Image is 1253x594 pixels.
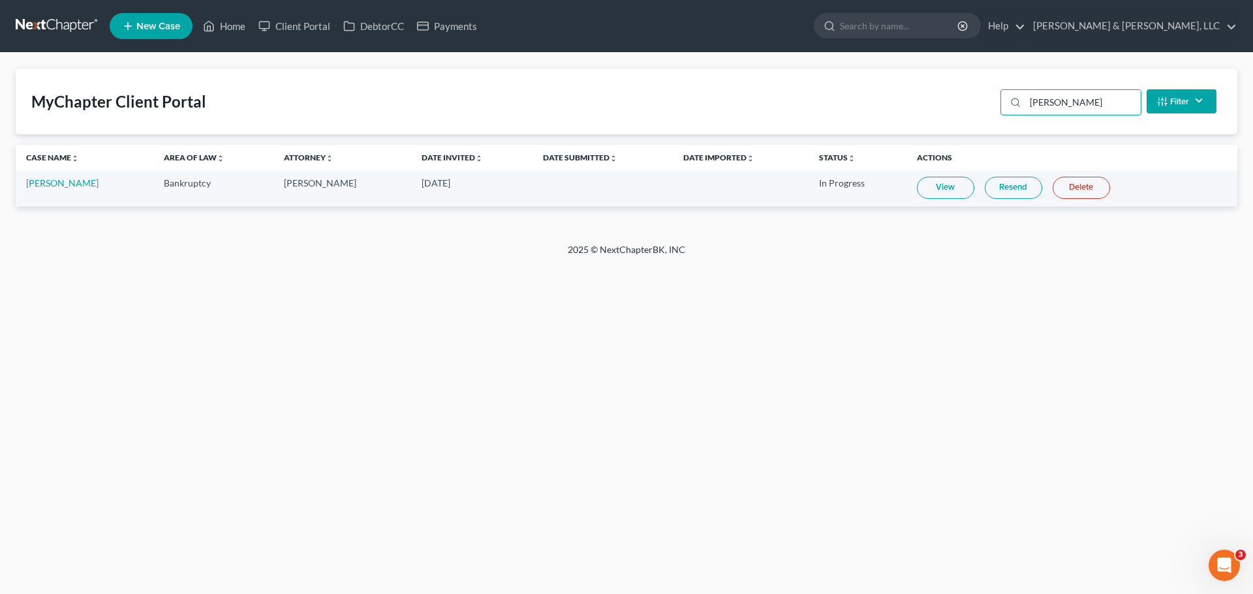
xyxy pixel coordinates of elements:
[809,171,906,207] td: In Progress
[1147,89,1216,113] button: Filter
[153,171,273,207] td: Bankruptcy
[410,14,484,38] a: Payments
[273,171,411,207] td: [PERSON_NAME]
[337,14,410,38] a: DebtorCC
[840,14,959,38] input: Search by name...
[683,153,754,162] a: Date Importedunfold_more
[819,153,856,162] a: Statusunfold_more
[422,153,483,162] a: Date Invitedunfold_more
[917,177,974,199] a: View
[906,145,1237,171] th: Actions
[217,155,224,162] i: unfold_more
[196,14,252,38] a: Home
[31,91,206,112] div: MyChapter Client Portal
[848,155,856,162] i: unfold_more
[543,153,617,162] a: Date Submittedunfold_more
[982,14,1025,38] a: Help
[26,177,99,188] a: [PERSON_NAME]
[26,153,79,162] a: Case Nameunfold_more
[1235,550,1246,560] span: 3
[610,155,617,162] i: unfold_more
[164,153,224,162] a: Area of Lawunfold_more
[136,22,180,31] span: New Case
[252,14,337,38] a: Client Portal
[475,155,483,162] i: unfold_more
[326,155,333,162] i: unfold_more
[71,155,79,162] i: unfold_more
[255,243,998,267] div: 2025 © NextChapterBK, INC
[747,155,754,162] i: unfold_more
[284,153,333,162] a: Attorneyunfold_more
[1025,90,1141,115] input: Search...
[1209,550,1240,581] iframe: Intercom live chat
[985,177,1042,199] a: Resend
[422,177,450,188] span: [DATE]
[1027,14,1237,38] a: [PERSON_NAME] & [PERSON_NAME], LLC
[1053,177,1110,199] a: Delete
